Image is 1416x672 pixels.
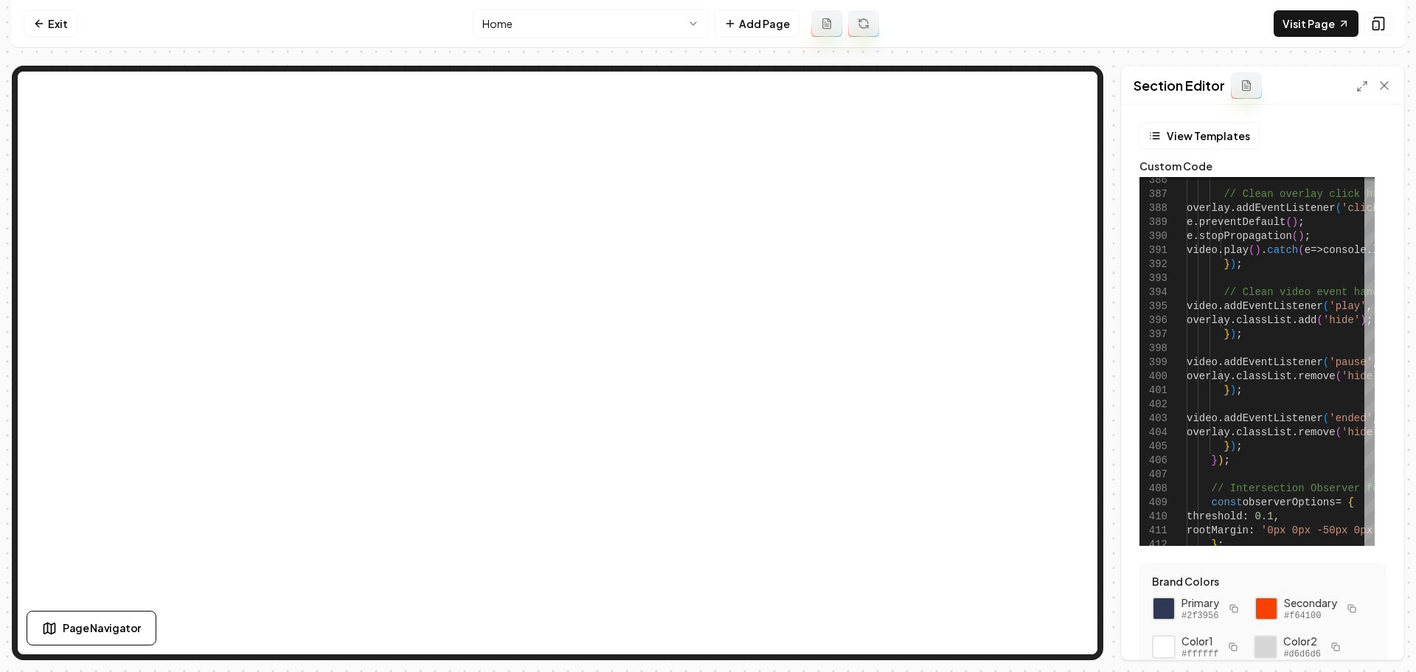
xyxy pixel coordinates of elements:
[1261,524,1379,536] span: '0px 0px -50px 0px'
[1134,75,1225,96] h2: Section Editor
[1187,524,1249,536] span: rootMargin
[1292,370,1298,382] span: .
[1139,342,1167,356] div: 398
[1218,356,1224,368] span: .
[1181,634,1218,648] span: Color 1
[1236,426,1292,438] span: classList
[848,10,879,37] button: Regenerate page
[1284,595,1337,610] span: Secondary
[1230,426,1236,438] span: .
[1336,370,1342,382] span: (
[1323,300,1329,312] span: (
[1218,538,1224,550] span: ;
[1230,384,1236,396] span: )
[1298,244,1304,256] span: (
[1218,454,1224,466] span: )
[1236,258,1242,270] span: ;
[1292,314,1298,326] span: .
[1224,384,1229,396] span: }
[1224,412,1322,424] span: addEventListener
[1212,538,1218,550] span: }
[1139,161,1386,171] label: Custom Code
[1187,412,1218,424] span: video
[1187,510,1243,522] span: threshold
[1139,229,1167,243] div: 390
[1311,244,1323,256] span: =>
[1187,300,1218,312] span: video
[1236,202,1335,214] span: addEventListener
[1139,201,1167,215] div: 388
[1212,496,1243,508] span: const
[1329,412,1372,424] span: 'ended'
[1298,370,1335,382] span: remove
[1139,538,1167,552] div: 412
[1152,576,1373,586] label: Brand Colors
[1187,370,1230,382] span: overlay
[27,611,156,645] button: Page Navigator
[1292,216,1298,228] span: )
[1342,202,1385,214] span: 'click'
[1298,314,1316,326] span: add
[1139,356,1167,370] div: 399
[1254,635,1277,659] div: Click to copy #d6d6d6
[1274,10,1358,37] a: Visit Page
[1139,243,1167,257] div: 391
[1284,610,1337,622] span: #f64100
[1193,216,1198,228] span: .
[1139,285,1167,299] div: 394
[1181,595,1219,610] span: Primary
[1218,300,1224,312] span: .
[1139,370,1167,384] div: 400
[1224,258,1229,270] span: }
[1187,244,1218,256] span: video
[1187,230,1193,242] span: e
[1224,328,1229,340] span: }
[1336,202,1342,214] span: (
[1236,328,1242,340] span: ;
[1224,300,1322,312] span: addEventListener
[1224,454,1229,466] span: ;
[1323,314,1360,326] span: 'hide'
[1152,597,1176,620] div: Click to copy primary color
[1139,328,1167,342] div: 397
[1342,370,1378,382] span: 'hide'
[1181,648,1218,660] span: #ffffff
[1283,648,1320,660] span: #d6d6d6
[1152,635,1176,659] div: Click to copy #ffffff
[1236,440,1242,452] span: ;
[63,620,141,636] span: Page Navigator
[1342,426,1378,438] span: 'hide'
[1139,215,1167,229] div: 389
[1267,244,1298,256] span: catch
[1139,426,1167,440] div: 404
[1181,610,1219,622] span: #2f3956
[1199,216,1286,228] span: preventDefault
[1187,202,1230,214] span: overlay
[1274,510,1280,522] span: ,
[1316,314,1322,326] span: (
[1298,230,1304,242] span: )
[1347,496,1353,508] span: {
[1139,496,1167,510] div: 409
[1305,244,1311,256] span: e
[1236,370,1292,382] span: classList
[1230,440,1236,452] span: )
[1224,188,1409,200] span: // Clean overlay click handler
[1329,356,1372,368] span: 'pause'
[1224,244,1249,256] span: play
[1139,398,1167,412] div: 402
[1139,122,1260,149] button: View Templates
[1139,384,1167,398] div: 401
[1187,356,1218,368] span: video
[1254,510,1273,522] span: 0.1
[1298,426,1335,438] span: remove
[1336,496,1342,508] span: =
[1187,426,1230,438] span: overlay
[1336,426,1342,438] span: (
[1230,202,1236,214] span: .
[1139,454,1167,468] div: 406
[1139,524,1167,538] div: 411
[1230,314,1236,326] span: .
[1323,412,1329,424] span: (
[1292,426,1298,438] span: .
